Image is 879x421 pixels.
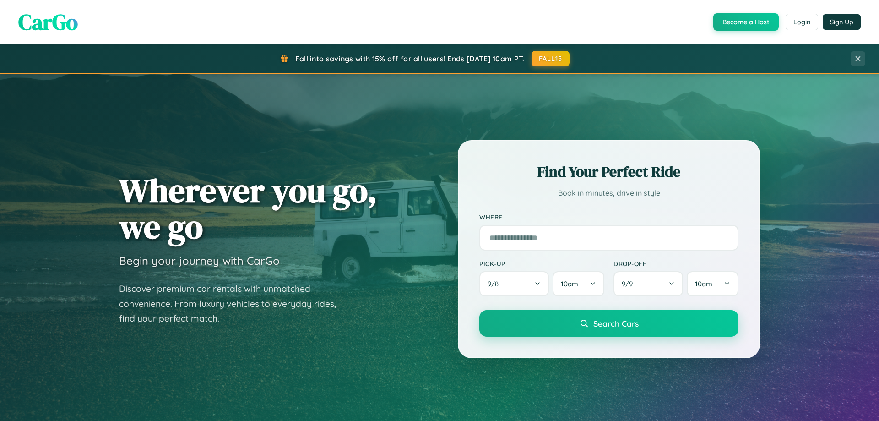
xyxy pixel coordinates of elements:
[479,162,738,182] h2: Find Your Perfect Ride
[18,7,78,37] span: CarGo
[532,51,570,66] button: FALL15
[713,13,779,31] button: Become a Host
[613,260,738,268] label: Drop-off
[561,279,578,288] span: 10am
[119,254,280,268] h3: Begin your journey with CarGo
[119,281,348,326] p: Discover premium car rentals with unmatched convenience. From luxury vehicles to everyday rides, ...
[119,172,377,245] h1: Wherever you go, we go
[823,14,861,30] button: Sign Up
[479,213,738,221] label: Where
[786,14,818,30] button: Login
[695,279,712,288] span: 10am
[687,271,738,296] button: 10am
[553,271,604,296] button: 10am
[479,186,738,200] p: Book in minutes, drive in style
[613,271,683,296] button: 9/9
[479,271,549,296] button: 9/8
[295,54,525,63] span: Fall into savings with 15% off for all users! Ends [DATE] 10am PT.
[593,318,639,328] span: Search Cars
[622,279,637,288] span: 9 / 9
[479,260,604,268] label: Pick-up
[488,279,503,288] span: 9 / 8
[479,310,738,337] button: Search Cars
